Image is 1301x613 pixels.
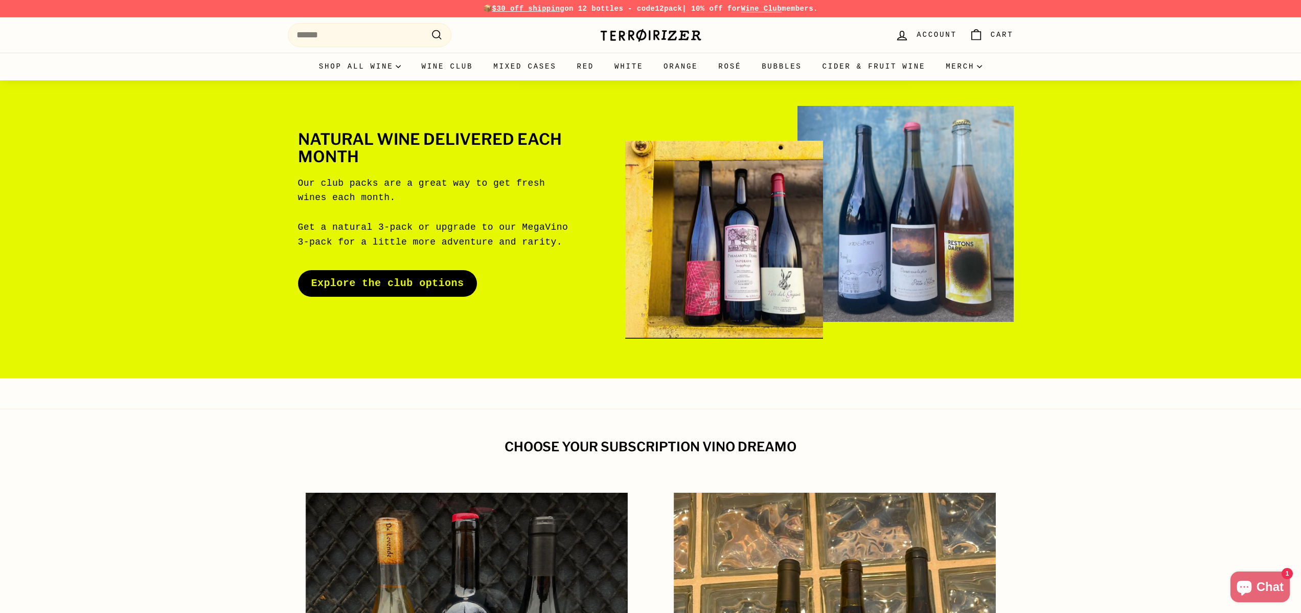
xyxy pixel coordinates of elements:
[741,5,782,13] a: Wine Club
[309,53,412,80] summary: Shop all wine
[751,53,812,80] a: Bubbles
[288,440,1014,454] h2: Choose your subscription vino dreamo
[889,20,963,50] a: Account
[963,20,1020,50] a: Cart
[492,5,565,13] span: $30 off shipping
[1227,572,1293,605] inbox-online-store-chat: Shopify online store chat
[267,53,1034,80] div: Primary
[812,53,936,80] a: Cider & Fruit Wine
[604,53,653,80] a: White
[991,29,1014,40] span: Cart
[653,53,708,80] a: Orange
[483,53,566,80] a: Mixed Cases
[288,3,1014,14] p: 📦 on 12 bottles - code | 10% off for members.
[935,53,992,80] summary: Merch
[917,29,956,40] span: Account
[566,53,604,80] a: Red
[298,131,569,165] h2: Natural wine delivered each month
[298,270,477,297] a: Explore the club options
[298,176,569,250] p: Our club packs are a great way to get fresh wines each month. Get a natural 3-pack or upgrade to ...
[708,53,751,80] a: Rosé
[411,53,483,80] a: Wine Club
[655,5,682,13] strong: 12pack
